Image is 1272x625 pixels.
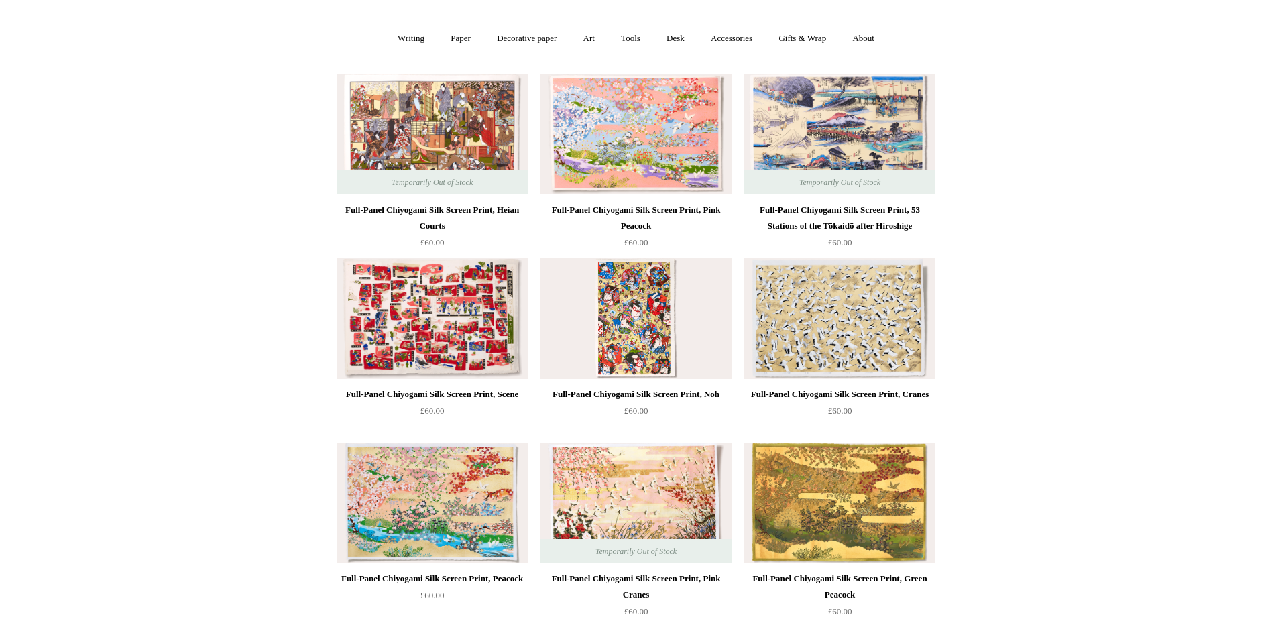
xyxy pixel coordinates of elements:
span: £60.00 [420,237,445,247]
a: Decorative paper [485,21,569,56]
a: Art [571,21,607,56]
a: Full-Panel Chiyogami Silk Screen Print, Green Peacock Full-Panel Chiyogami Silk Screen Print, Gre... [744,443,935,563]
a: Full-Panel Chiyogami Silk Screen Print, Pink Cranes Full-Panel Chiyogami Silk Screen Print, Pink ... [540,443,731,563]
span: £60.00 [828,237,852,247]
a: Full-Panel Chiyogami Silk Screen Print, Cranes £60.00 [744,386,935,441]
a: Gifts & Wrap [766,21,838,56]
span: £60.00 [828,406,852,416]
a: Accessories [699,21,764,56]
span: Temporarily Out of Stock [582,539,690,563]
a: Paper [439,21,483,56]
span: £60.00 [624,406,648,416]
a: Writing [386,21,437,56]
a: Tools [609,21,652,56]
a: Full-Panel Chiyogami Silk Screen Print, 53 Stations of the Tōkaidō after Hiroshige Full-Panel Chi... [744,74,935,194]
span: Temporarily Out of Stock [378,170,486,194]
img: Full-Panel Chiyogami Silk Screen Print, Noh [540,258,731,379]
img: Full-Panel Chiyogami Silk Screen Print, Peacock [337,443,528,563]
img: Full-Panel Chiyogami Silk Screen Print, Pink Peacock [540,74,731,194]
div: Full-Panel Chiyogami Silk Screen Print, Green Peacock [748,571,931,603]
div: Full-Panel Chiyogami Silk Screen Print, Pink Peacock [544,202,728,234]
img: Full-Panel Chiyogami Silk Screen Print, Heian Courts [337,74,528,194]
div: Full-Panel Chiyogami Silk Screen Print, Pink Cranes [544,571,728,603]
a: About [840,21,886,56]
a: Full-Panel Chiyogami Silk Screen Print, Peacock Full-Panel Chiyogami Silk Screen Print, Peacock [337,443,528,563]
div: Full-Panel Chiyogami Silk Screen Print, 53 Stations of the Tōkaidō after Hiroshige [748,202,931,234]
img: Full-Panel Chiyogami Silk Screen Print, Pink Cranes [540,443,731,563]
a: Full-Panel Chiyogami Silk Screen Print, 53 Stations of the Tōkaidō after Hiroshige £60.00 [744,202,935,257]
a: Full-Panel Chiyogami Silk Screen Print, Scene £60.00 [337,386,528,441]
a: Full-Panel Chiyogami Silk Screen Print, Cranes Full-Panel Chiyogami Silk Screen Print, Cranes [744,258,935,379]
div: Full-Panel Chiyogami Silk Screen Print, Peacock [341,571,524,587]
a: Full-Panel Chiyogami Silk Screen Print, Pink Peacock £60.00 [540,202,731,257]
a: Full-Panel Chiyogami Silk Screen Print, Pink Peacock Full-Panel Chiyogami Silk Screen Print, Pink... [540,74,731,194]
a: Desk [654,21,697,56]
img: Full-Panel Chiyogami Silk Screen Print, Cranes [744,258,935,379]
span: £60.00 [624,606,648,616]
img: Full-Panel Chiyogami Silk Screen Print, 53 Stations of the Tōkaidō after Hiroshige [744,74,935,194]
div: Full-Panel Chiyogami Silk Screen Print, Heian Courts [341,202,524,234]
span: £60.00 [828,606,852,616]
a: Full-Panel Chiyogami Silk Screen Print, Scene Full-Panel Chiyogami Silk Screen Print, Scene [337,258,528,379]
span: £60.00 [624,237,648,247]
a: Full-Panel Chiyogami Silk Screen Print, Noh Full-Panel Chiyogami Silk Screen Print, Noh [540,258,731,379]
div: Full-Panel Chiyogami Silk Screen Print, Noh [544,386,728,402]
a: Full-Panel Chiyogami Silk Screen Print, Heian Courts Full-Panel Chiyogami Silk Screen Print, Heia... [337,74,528,194]
span: Temporarily Out of Stock [786,170,894,194]
a: Full-Panel Chiyogami Silk Screen Print, Heian Courts £60.00 [337,202,528,257]
span: £60.00 [420,406,445,416]
a: Full-Panel Chiyogami Silk Screen Print, Noh £60.00 [540,386,731,441]
img: Full-Panel Chiyogami Silk Screen Print, Scene [337,258,528,379]
img: Full-Panel Chiyogami Silk Screen Print, Green Peacock [744,443,935,563]
span: £60.00 [420,590,445,600]
div: Full-Panel Chiyogami Silk Screen Print, Cranes [748,386,931,402]
div: Full-Panel Chiyogami Silk Screen Print, Scene [341,386,524,402]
